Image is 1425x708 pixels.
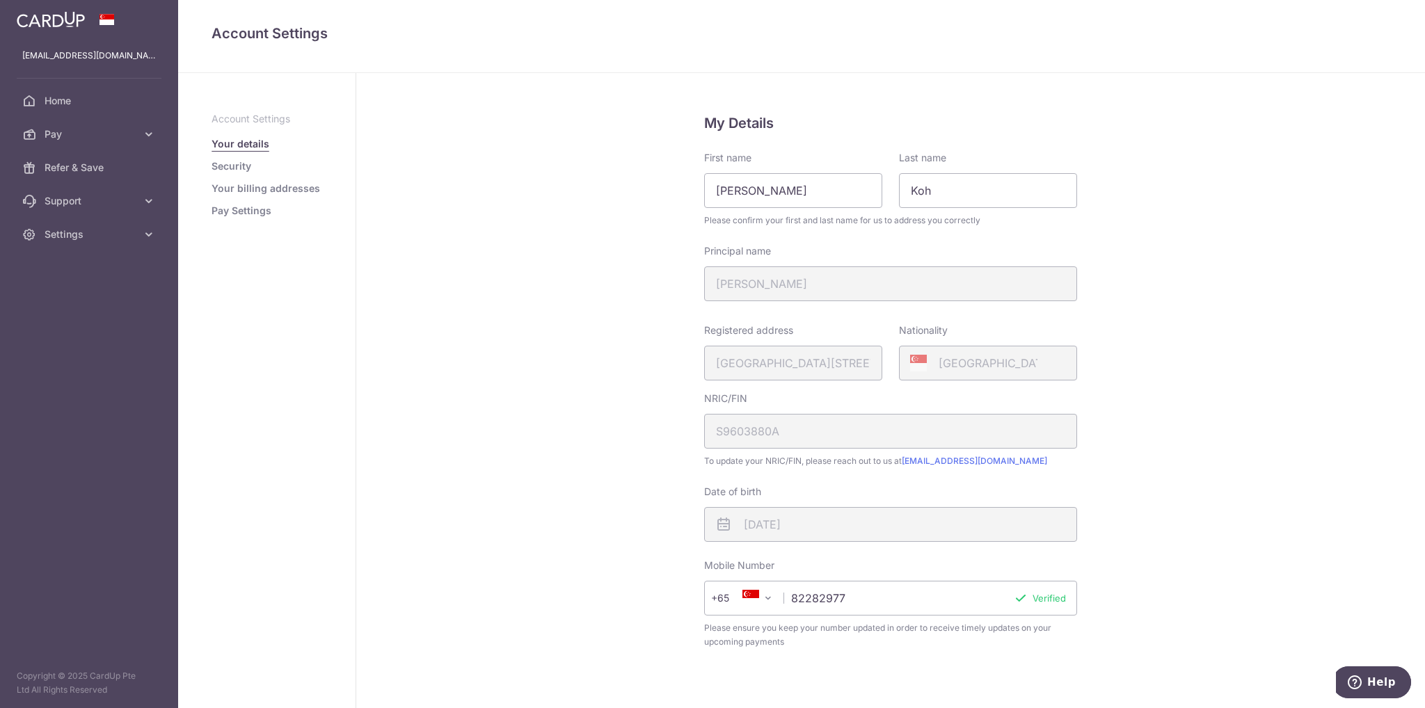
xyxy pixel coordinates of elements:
[1336,666,1411,701] iframe: Opens a widget where you can find more information
[31,10,60,22] span: Help
[715,590,749,606] span: +65
[899,151,946,165] label: Last name
[899,173,1077,208] input: Last name
[704,112,1077,134] h5: My Details
[45,127,136,141] span: Pay
[704,485,761,499] label: Date of birth
[711,590,749,606] span: +65
[22,49,156,63] p: [EMAIL_ADDRESS][DOMAIN_NAME]
[704,244,771,258] label: Principal name
[704,558,774,572] label: Mobile Number
[45,227,136,241] span: Settings
[212,182,320,195] a: Your billing addresses
[45,161,136,175] span: Refer & Save
[45,94,136,108] span: Home
[704,214,1077,227] span: Please confirm your first and last name for us to address you correctly
[704,323,793,337] label: Registered address
[212,204,271,218] a: Pay Settings
[212,159,251,173] a: Security
[212,112,322,126] p: Account Settings
[704,151,751,165] label: First name
[704,454,1077,468] span: To update your NRIC/FIN, please reach out to us at
[212,22,1392,45] h4: Account Settings
[704,392,747,405] label: NRIC/FIN
[899,323,948,337] label: Nationality
[704,621,1077,649] span: Please ensure you keep your number updated in order to receive timely updates on your upcoming pa...
[704,173,882,208] input: First name
[212,137,269,151] a: Your details
[17,11,85,28] img: CardUp
[45,194,136,208] span: Support
[902,456,1047,466] a: [EMAIL_ADDRESS][DOMAIN_NAME]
